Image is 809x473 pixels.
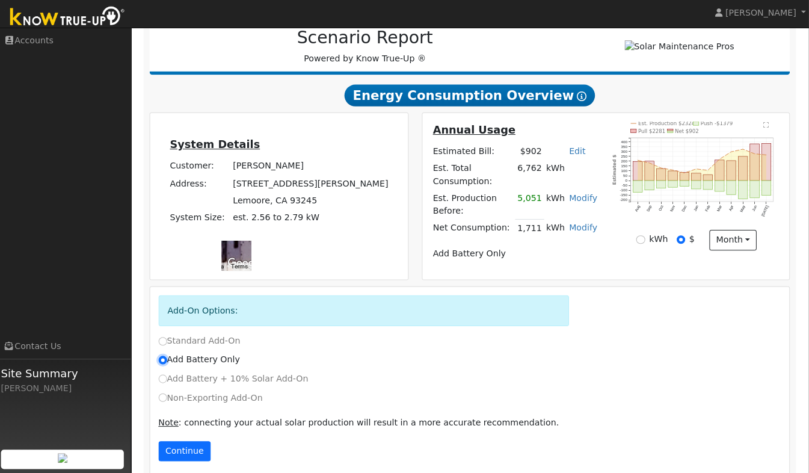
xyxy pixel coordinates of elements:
text: Mar [717,206,724,214]
text: Feb [706,205,712,213]
label: $ [691,234,696,247]
a: Modify [571,224,599,233]
rect: onclick="" [728,182,737,196]
circle: onclick="" [766,156,767,157]
text: Push -$1379 [702,122,734,128]
img: Solar Maintenance Pros [626,43,735,55]
rect: onclick="" [681,182,691,187]
td: kWh [546,191,569,221]
text: -50 [624,184,630,188]
rect: onclick="" [739,158,748,182]
rect: onclick="" [739,182,748,200]
rect: onclick="" [704,176,713,182]
rect: onclick="" [704,182,713,191]
td: Est. Production Before: [434,191,518,221]
rect: onclick="" [751,146,760,182]
circle: onclick="" [662,168,663,170]
u: Annual Usage [435,126,517,138]
img: Google [229,256,268,272]
button: month [710,231,758,252]
u: Note [163,418,183,427]
rect: onclick="" [693,175,702,182]
td: kWh [546,221,569,238]
text: May [740,205,747,214]
img: retrieve [63,453,72,463]
circle: onclick="" [674,171,675,172]
td: Estimated Bill: [434,144,518,161]
circle: onclick="" [685,174,686,175]
label: Add Battery + 10% Solar Add-On [163,373,312,385]
text: 350 [623,146,630,150]
td: [STREET_ADDRESS][PERSON_NAME] [235,176,393,193]
td: Lemoore, CA 93245 [235,193,393,210]
h2: Scenario Report [166,30,570,51]
circle: onclick="" [709,171,710,172]
rect: onclick="" [763,145,772,182]
rect: onclick="" [658,170,667,182]
span: est. 2.56 to 2.79 kW [237,214,323,223]
a: Terms [235,264,251,271]
rect: onclick="" [669,172,678,182]
rect: onclick="" [693,182,702,190]
text: 200 [623,161,630,165]
td: Net Consumption: [434,221,518,238]
span: Energy Consumption Overview [348,87,597,108]
div: Add-On Options: [163,296,571,327]
span: [PERSON_NAME] [726,10,796,20]
rect: onclick="" [751,182,760,199]
text: Jun [752,205,758,213]
td: Est. Total Consumption: [434,161,518,191]
rect: onclick="" [728,162,737,182]
rect: onclick="" [763,182,772,196]
text: -200 [621,199,629,203]
label: Add Battery Only [163,354,244,366]
input: Add Battery + 10% Solar Add-On [163,375,171,383]
label: Standard Add-On [163,335,244,348]
rect: onclick="" [647,162,656,182]
text: Net $902 [677,130,700,136]
rect: onclick="" [658,182,667,190]
text: -100 [621,189,629,193]
span: : connecting your actual solar production will result in a more accurate recommendation. [163,418,561,427]
rect: onclick="" [681,174,691,182]
td: 1,711 [517,221,546,238]
td: Customer: [172,159,235,176]
circle: onclick="" [639,161,640,162]
circle: onclick="" [720,160,721,161]
text: Nov [671,205,677,214]
text: Est. Production $2324 [640,122,697,128]
a: Modify [571,194,599,204]
text: 50 [625,175,629,179]
img: Know True-Up [9,7,135,34]
span: Site Summary [6,366,129,382]
text: 400 [623,141,630,146]
td: $902 [517,144,546,161]
circle: onclick="" [697,170,698,171]
text:  [764,123,769,129]
text: -150 [621,194,629,198]
label: Non-Exporting Add-On [163,392,266,404]
div: Powered by Know True-Up ® [160,30,577,67]
rect: onclick="" [716,182,725,193]
a: Edit [571,148,587,158]
rect: onclick="" [716,161,725,182]
input: $ [678,236,686,245]
input: Standard Add-On [163,338,171,346]
input: Non-Exporting Add-On [163,394,171,402]
td: 5,051 [517,191,546,221]
i: Show Help [579,93,588,103]
text: Sep [647,205,654,213]
td: System Size [235,210,393,227]
text: Aug [636,205,642,213]
rect: onclick="" [635,163,644,182]
td: [PERSON_NAME] [235,159,393,176]
div: [PERSON_NAME] [6,382,129,395]
text: 150 [623,165,630,170]
a: Open this area in Google Maps (opens a new window) [229,256,268,272]
circle: onclick="" [650,164,651,165]
input: kWh [638,236,646,245]
td: 6,762 [517,161,546,191]
circle: onclick="" [731,153,733,154]
rect: onclick="" [669,182,678,188]
text: Dec [682,206,689,214]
